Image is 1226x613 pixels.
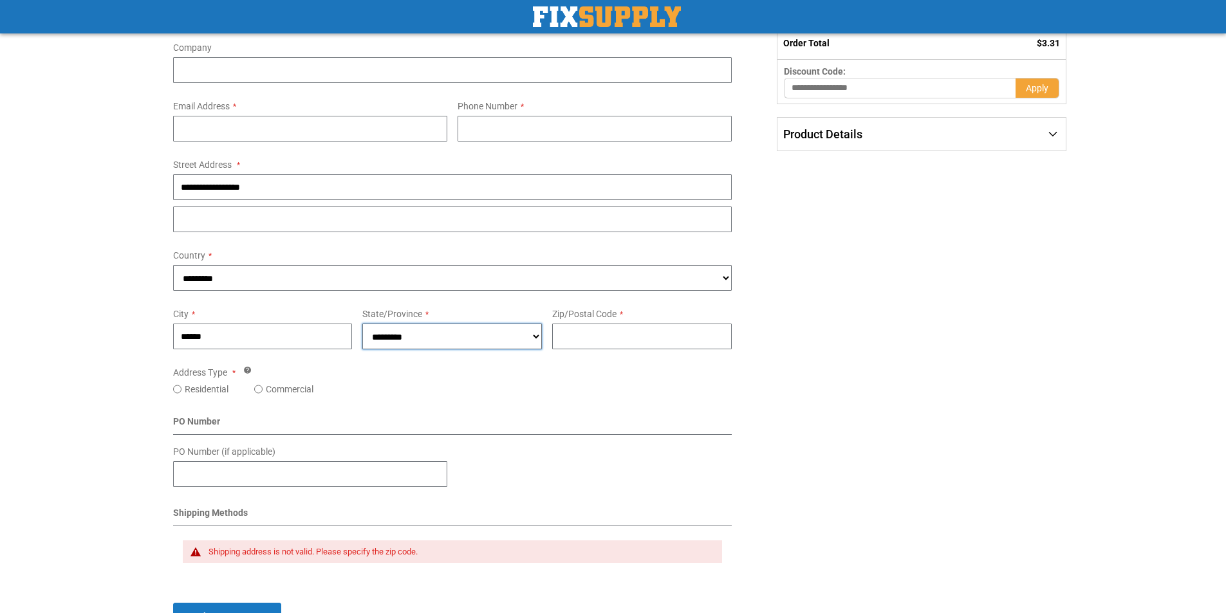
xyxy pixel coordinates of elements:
[533,6,681,27] img: Fix Industrial Supply
[173,506,732,526] div: Shipping Methods
[1016,78,1059,98] button: Apply
[209,547,710,557] div: Shipping address is not valid. Please specify the zip code.
[266,383,313,396] label: Commercial
[173,309,189,319] span: City
[173,160,232,170] span: Street Address
[1026,83,1048,93] span: Apply
[362,309,422,319] span: State/Province
[173,250,205,261] span: Country
[173,446,275,457] span: PO Number (if applicable)
[552,309,617,319] span: Zip/Postal Code
[783,127,862,141] span: Product Details
[173,415,732,435] div: PO Number
[173,101,230,111] span: Email Address
[783,38,830,48] strong: Order Total
[1037,38,1060,48] span: $3.31
[185,383,228,396] label: Residential
[173,367,227,378] span: Address Type
[458,101,517,111] span: Phone Number
[533,6,681,27] a: store logo
[173,42,212,53] span: Company
[784,66,846,77] span: Discount Code:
